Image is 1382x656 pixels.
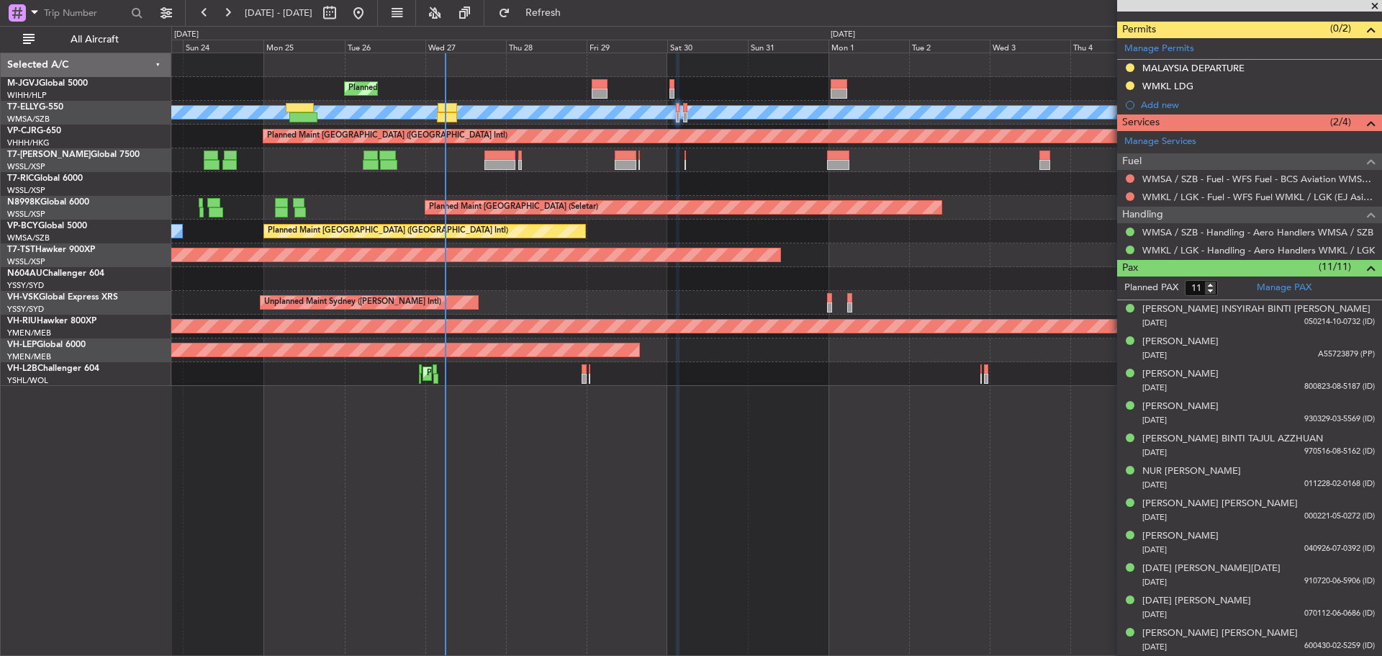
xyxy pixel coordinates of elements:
a: WIHH/HLP [7,90,47,101]
a: VP-BCYGlobal 5000 [7,222,87,230]
span: [DATE] [1142,415,1167,426]
div: [PERSON_NAME] [PERSON_NAME] [1142,497,1298,511]
span: Permits [1122,22,1156,38]
span: 930329-03-5569 (ID) [1304,413,1375,426]
span: [DATE] [1142,382,1167,393]
div: Planned Maint [GEOGRAPHIC_DATA] (Seletar) [429,197,598,218]
a: N604AUChallenger 604 [7,269,104,278]
div: [DATE] [174,29,199,41]
a: VH-LEPGlobal 6000 [7,341,86,349]
div: Thu 28 [506,40,587,53]
div: WMKL LDG [1142,80,1193,92]
span: Fuel [1122,153,1142,170]
span: (11/11) [1319,259,1351,274]
span: 800823-08-5187 (ID) [1304,381,1375,393]
span: VH-L2B [7,364,37,373]
span: [DATE] [1142,350,1167,361]
a: WMSA / SZB - Handling - Aero Handlers WMSA / SZB [1142,226,1373,238]
div: Add new [1141,99,1375,111]
div: [PERSON_NAME] [1142,367,1219,382]
span: Handling [1122,207,1163,223]
div: Mon 25 [263,40,344,53]
a: YMEN/MEB [7,328,51,338]
span: T7-TST [7,246,35,254]
span: 070112-06-0686 (ID) [1304,608,1375,620]
span: VP-BCY [7,222,38,230]
span: 910720-06-5906 (ID) [1304,575,1375,588]
a: T7-[PERSON_NAME]Global 7500 [7,150,140,159]
div: NUR [PERSON_NAME] [1142,464,1241,479]
span: [DATE] [1142,512,1167,523]
a: YMEN/MEB [7,351,51,362]
input: Trip Number [44,2,127,24]
div: [PERSON_NAME] [1142,335,1219,349]
div: [PERSON_NAME] [1142,400,1219,414]
span: N604AU [7,269,42,278]
a: VHHH/HKG [7,138,50,148]
div: Mon 1 [828,40,909,53]
div: Planned Maint Sydney ([PERSON_NAME] Intl) [427,363,594,385]
span: 970516-08-5162 (ID) [1304,446,1375,458]
div: MALAYSIA DEPARTURE [1142,62,1245,74]
span: [DATE] [1142,447,1167,458]
div: Planned Maint [GEOGRAPHIC_DATA] (Halim Intl) [348,78,528,99]
span: VH-RIU [7,317,37,325]
a: VH-L2BChallenger 604 [7,364,99,373]
span: (0/2) [1330,21,1351,36]
a: VP-CJRG-650 [7,127,61,135]
div: [PERSON_NAME] [1142,529,1219,544]
a: WMKL / LGK - Fuel - WFS Fuel WMKL / LGK (EJ Asia Only) [1142,191,1375,203]
span: T7-ELLY [7,103,39,112]
span: [DATE] [1142,642,1167,652]
div: [DATE] [PERSON_NAME][DATE] [1142,562,1281,576]
span: Pax [1122,260,1138,277]
div: Planned Maint [GEOGRAPHIC_DATA] ([GEOGRAPHIC_DATA] Intl) [267,125,507,147]
div: Fri 29 [587,40,667,53]
div: Unplanned Maint Sydney ([PERSON_NAME] Intl) [264,292,441,313]
span: VP-CJR [7,127,37,135]
span: Refresh [513,8,574,18]
span: 600430-02-5259 (ID) [1304,640,1375,652]
a: WMSA/SZB [7,114,50,125]
a: Manage Permits [1124,42,1194,56]
span: (2/4) [1330,114,1351,130]
div: [DATE] [831,29,855,41]
a: WMSA / SZB - Fuel - WFS Fuel - BCS Aviation WMSA / SZB (EJ Asia Only) [1142,173,1375,185]
div: [PERSON_NAME] [PERSON_NAME] [1142,626,1298,641]
span: T7-[PERSON_NAME] [7,150,91,159]
span: [DATE] [1142,480,1167,490]
button: Refresh [492,1,578,24]
a: WMSA/SZB [7,233,50,243]
div: Wed 3 [990,40,1070,53]
a: T7-TSTHawker 900XP [7,246,95,254]
a: N8998KGlobal 6000 [7,198,89,207]
span: 000221-05-0272 (ID) [1304,511,1375,523]
a: YSSY/SYD [7,304,44,315]
span: Services [1122,114,1160,131]
span: N8998K [7,198,40,207]
span: A55723879 (PP) [1318,349,1375,361]
a: T7-RICGlobal 6000 [7,174,83,183]
a: WSSL/XSP [7,161,45,172]
a: WSSL/XSP [7,209,45,220]
span: T7-RIC [7,174,34,183]
span: [DATE] [1142,609,1167,620]
div: [DATE] [PERSON_NAME] [1142,594,1251,608]
a: VH-VSKGlobal Express XRS [7,293,118,302]
div: Planned Maint [GEOGRAPHIC_DATA] ([GEOGRAPHIC_DATA] Intl) [268,220,508,242]
span: VH-LEP [7,341,37,349]
span: All Aircraft [37,35,152,45]
div: Wed 27 [425,40,506,53]
span: VH-VSK [7,293,39,302]
div: Tue 2 [909,40,990,53]
a: Manage PAX [1257,281,1311,295]
label: Planned PAX [1124,281,1178,295]
span: 050214-10-0732 (ID) [1304,316,1375,328]
a: T7-ELLYG-550 [7,103,63,112]
a: YSHL/WOL [7,375,48,386]
span: M-JGVJ [7,79,39,88]
a: WSSL/XSP [7,256,45,267]
span: 040926-07-0392 (ID) [1304,543,1375,555]
a: Manage Services [1124,135,1196,149]
span: [DATE] [1142,544,1167,555]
